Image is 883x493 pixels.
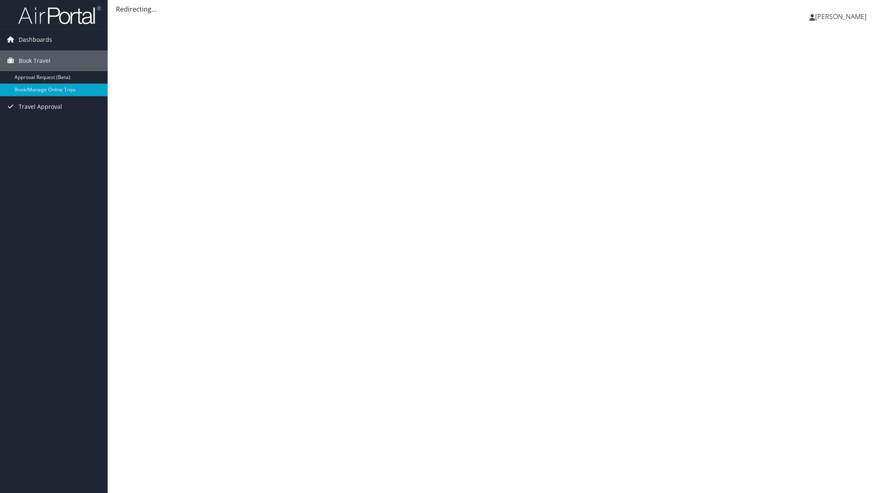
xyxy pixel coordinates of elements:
span: Book Travel [19,50,51,71]
a: [PERSON_NAME] [809,4,875,29]
span: Dashboards [19,29,52,50]
img: airportal-logo.png [18,5,101,25]
span: Travel Approval [19,96,62,117]
div: Redirecting... [116,4,875,14]
span: [PERSON_NAME] [815,12,866,21]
